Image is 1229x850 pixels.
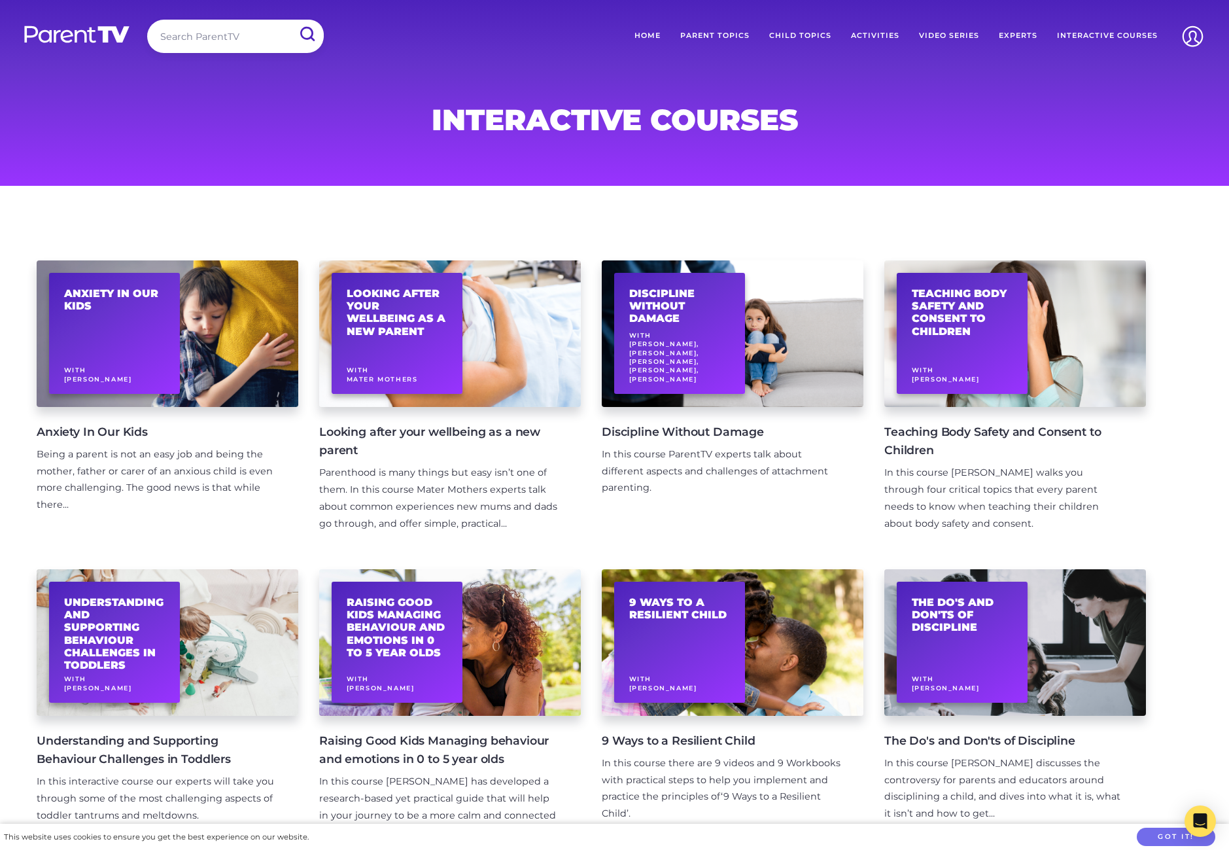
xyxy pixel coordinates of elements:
a: Activities [841,20,909,52]
div: This website uses cookies to ensure you get the best experience on our website. [4,830,309,844]
h2: Discipline Without Damage [629,287,731,325]
span: With [64,366,86,374]
div: In this interactive course our experts will take you through some of the most challenging aspects... [37,773,277,824]
span: With [629,675,651,682]
div: In this course [PERSON_NAME] discusses the controversy for parents and educators around disciplin... [884,755,1125,823]
div: Open Intercom Messenger [1185,806,1216,837]
span: With [64,675,86,682]
input: Search ParentTV [147,20,324,53]
h2: Understanding and Supporting Behaviour Challenges in Toddlers [64,596,165,671]
input: Submit [290,20,324,49]
img: parenttv-logo-white.4c85aaf.svg [23,25,131,44]
a: Parent Topics [670,20,759,52]
h4: The Do's and Don'ts of Discipline [884,732,1125,750]
a: Experts [989,20,1047,52]
span: [PERSON_NAME], [PERSON_NAME], [PERSON_NAME], [PERSON_NAME], [PERSON_NAME] [629,340,699,383]
h4: Teaching Body Safety and Consent to Children [884,423,1125,459]
span: [PERSON_NAME] [912,684,980,692]
h2: The Do's and Don'ts of Discipline [912,596,1013,634]
h4: 9 Ways to a Resilient Child [602,732,842,750]
h4: Anxiety In Our Kids [37,423,277,441]
h2: 9 Ways to a Resilient Child [629,596,731,621]
h4: Understanding and Supporting Behaviour Challenges in Toddlers [37,732,277,768]
span: With [629,332,651,339]
button: Got it! [1137,828,1215,847]
span: With [912,675,934,682]
h2: Raising Good Kids Managing behaviour and emotions in 0 to 5 year olds [347,596,448,659]
div: In this course [PERSON_NAME] walks you through four critical topics that every parent needs to kn... [884,465,1125,533]
div: In this course there are 9 videos and 9 Workbooks with practical steps to help you implement and ... [602,755,842,823]
span: [PERSON_NAME] [64,376,132,383]
h2: Teaching Body Safety and Consent to Children [912,287,1013,338]
a: Interactive Courses [1047,20,1168,52]
span: [PERSON_NAME] [629,684,697,692]
h4: Discipline Without Damage [602,423,842,441]
h1: Interactive Courses [300,107,930,133]
div: In this course ParentTV experts talk about different aspects and challenges of attachment parenting. [602,446,842,497]
span: Mater Mothers [347,376,418,383]
span: [PERSON_NAME] [347,684,415,692]
a: Anxiety In Our Kids With[PERSON_NAME] Anxiety In Our Kids Being a parent is not an easy job and b... [37,260,298,569]
a: Discipline Without Damage With[PERSON_NAME], [PERSON_NAME], [PERSON_NAME], [PERSON_NAME], [PERSON... [602,260,863,569]
a: Home [625,20,670,52]
span: With [347,366,369,374]
div: In this course [PERSON_NAME] has developed a research-based yet practical guide that will help in... [319,773,560,841]
span: With [347,675,369,682]
div: Parenthood is many things but easy isn’t one of them. In this course Mater Mothers experts talk a... [319,465,560,533]
h4: Looking after your wellbeing as a new parent [319,423,560,459]
h2: Anxiety In Our Kids [64,287,165,312]
h4: Raising Good Kids Managing behaviour and emotions in 0 to 5 year olds [319,732,560,768]
a: Looking after your wellbeing as a new parent WithMater Mothers Looking after your wellbeing as a ... [319,260,581,569]
a: Child Topics [759,20,841,52]
div: Being a parent is not an easy job and being the mother, father or carer of an anxious child is ev... [37,446,277,514]
a: Teaching Body Safety and Consent to Children With[PERSON_NAME] Teaching Body Safety and Consent t... [884,260,1146,569]
span: With [912,366,934,374]
span: [PERSON_NAME] [64,684,132,692]
span: [PERSON_NAME] [912,376,980,383]
a: Video Series [909,20,989,52]
img: Account [1176,20,1209,53]
h2: Looking after your wellbeing as a new parent [347,287,448,338]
